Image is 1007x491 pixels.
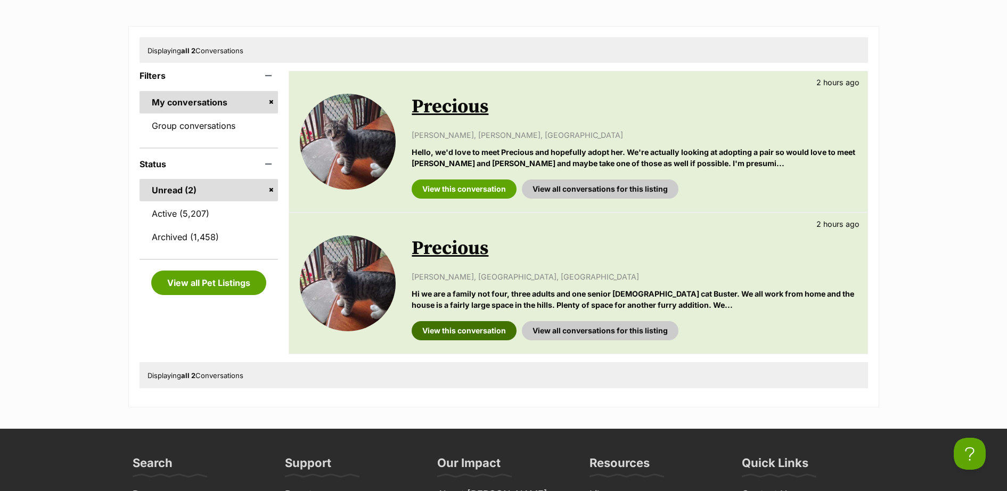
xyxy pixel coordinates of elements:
[148,371,243,380] span: Displaying Conversations
[181,46,195,55] strong: all 2
[412,236,488,260] a: Precious
[300,235,396,331] img: Precious
[140,91,279,113] a: My conversations
[140,202,279,225] a: Active (5,207)
[140,226,279,248] a: Archived (1,458)
[412,146,856,169] p: Hello, we'd love to meet Precious and hopefully adopt her. We're actually looking at adopting a p...
[742,455,808,477] h3: Quick Links
[140,114,279,137] a: Group conversations
[412,95,488,119] a: Precious
[285,455,331,477] h3: Support
[181,371,195,380] strong: all 2
[954,438,986,470] iframe: Help Scout Beacon - Open
[816,77,859,88] p: 2 hours ago
[300,94,396,190] img: Precious
[522,321,678,340] a: View all conversations for this listing
[590,455,650,477] h3: Resources
[412,271,856,282] p: [PERSON_NAME], [GEOGRAPHIC_DATA], [GEOGRAPHIC_DATA]
[522,179,678,199] a: View all conversations for this listing
[140,179,279,201] a: Unread (2)
[412,129,856,141] p: [PERSON_NAME], [PERSON_NAME], [GEOGRAPHIC_DATA]
[140,71,279,80] header: Filters
[151,271,266,295] a: View all Pet Listings
[148,46,243,55] span: Displaying Conversations
[412,288,856,311] p: Hi we are a family not four, three adults and one senior [DEMOGRAPHIC_DATA] cat Buster. We all wo...
[437,455,501,477] h3: Our Impact
[816,218,859,230] p: 2 hours ago
[140,159,279,169] header: Status
[133,455,173,477] h3: Search
[412,321,517,340] a: View this conversation
[412,179,517,199] a: View this conversation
